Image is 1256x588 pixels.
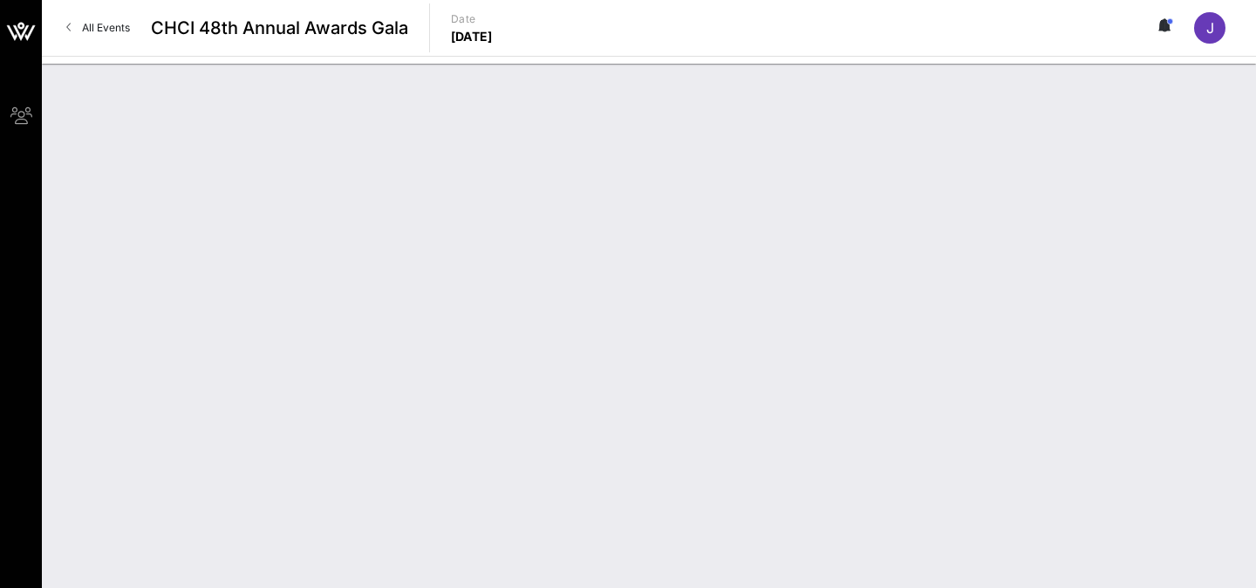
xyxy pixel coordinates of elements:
[56,14,140,42] a: All Events
[82,21,130,34] span: All Events
[451,28,493,45] p: [DATE]
[1206,19,1214,37] span: J
[451,10,493,28] p: Date
[151,15,408,41] span: CHCI 48th Annual Awards Gala
[1194,12,1225,44] div: J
